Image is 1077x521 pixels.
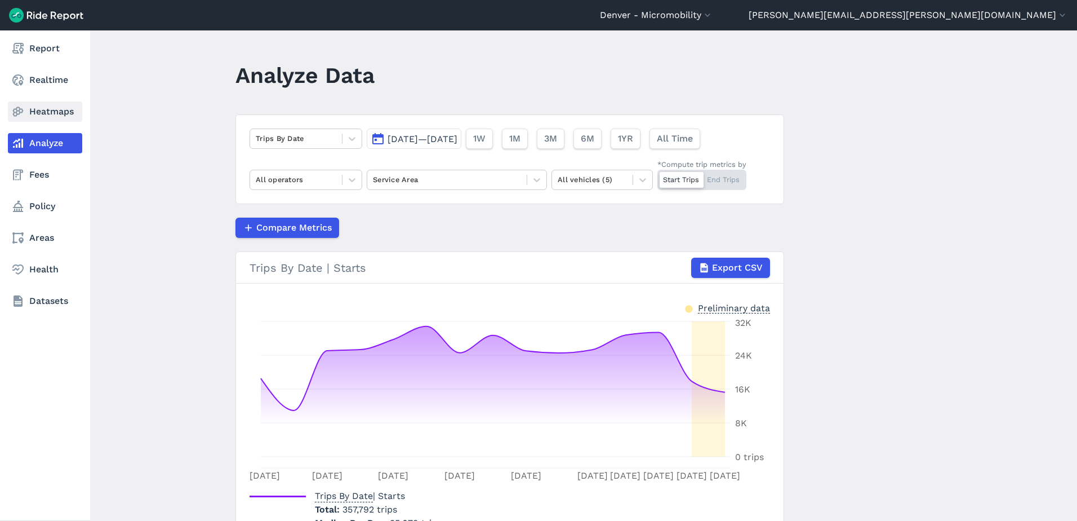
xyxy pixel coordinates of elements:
a: Health [8,259,82,280]
tspan: 0 trips [735,452,764,462]
tspan: [DATE] [250,470,280,481]
a: Areas [8,228,82,248]
button: 1M [502,129,528,149]
tspan: 32K [735,317,751,328]
button: [DATE]—[DATE] [367,129,461,149]
tspan: [DATE] [378,470,408,481]
span: 1W [473,132,486,145]
span: Trips By Date [315,487,373,502]
span: Total [315,504,342,515]
div: *Compute trip metrics by [657,159,746,170]
a: Fees [8,165,82,185]
tspan: [DATE] [710,470,740,481]
a: Analyze [8,133,82,153]
span: Compare Metrics [256,221,332,235]
button: 3M [537,129,564,149]
tspan: 16K [735,384,750,395]
span: 6M [581,132,594,145]
span: 357,792 trips [342,504,397,515]
tspan: [DATE] [444,470,475,481]
div: Preliminary data [698,302,770,314]
span: 1M [509,132,520,145]
a: Heatmaps [8,101,82,122]
span: 1YR [618,132,633,145]
div: Trips By Date | Starts [250,258,770,278]
span: [DATE]—[DATE] [388,134,457,144]
span: All Time [657,132,693,145]
a: Policy [8,196,82,217]
button: 1YR [611,129,640,149]
button: [PERSON_NAME][EMAIL_ADDRESS][PERSON_NAME][DOMAIN_NAME] [749,8,1068,22]
tspan: [DATE] [577,470,608,481]
tspan: [DATE] [643,470,674,481]
button: 1W [466,129,493,149]
span: 3M [544,132,557,145]
a: Datasets [8,291,82,311]
button: Export CSV [691,258,770,278]
button: All Time [649,129,700,149]
tspan: [DATE] [677,470,707,481]
h1: Analyze Data [235,60,375,91]
button: Compare Metrics [235,218,339,238]
a: Realtime [8,70,82,90]
button: Denver - Micromobility [600,8,713,22]
button: 6M [573,129,602,149]
span: | Starts [315,491,405,501]
span: Export CSV [712,261,763,275]
tspan: [DATE] [312,470,342,481]
tspan: [DATE] [511,470,541,481]
img: Ride Report [9,8,83,23]
tspan: [DATE] [610,470,640,481]
a: Report [8,38,82,59]
tspan: 24K [735,350,752,361]
tspan: 8K [735,418,747,429]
